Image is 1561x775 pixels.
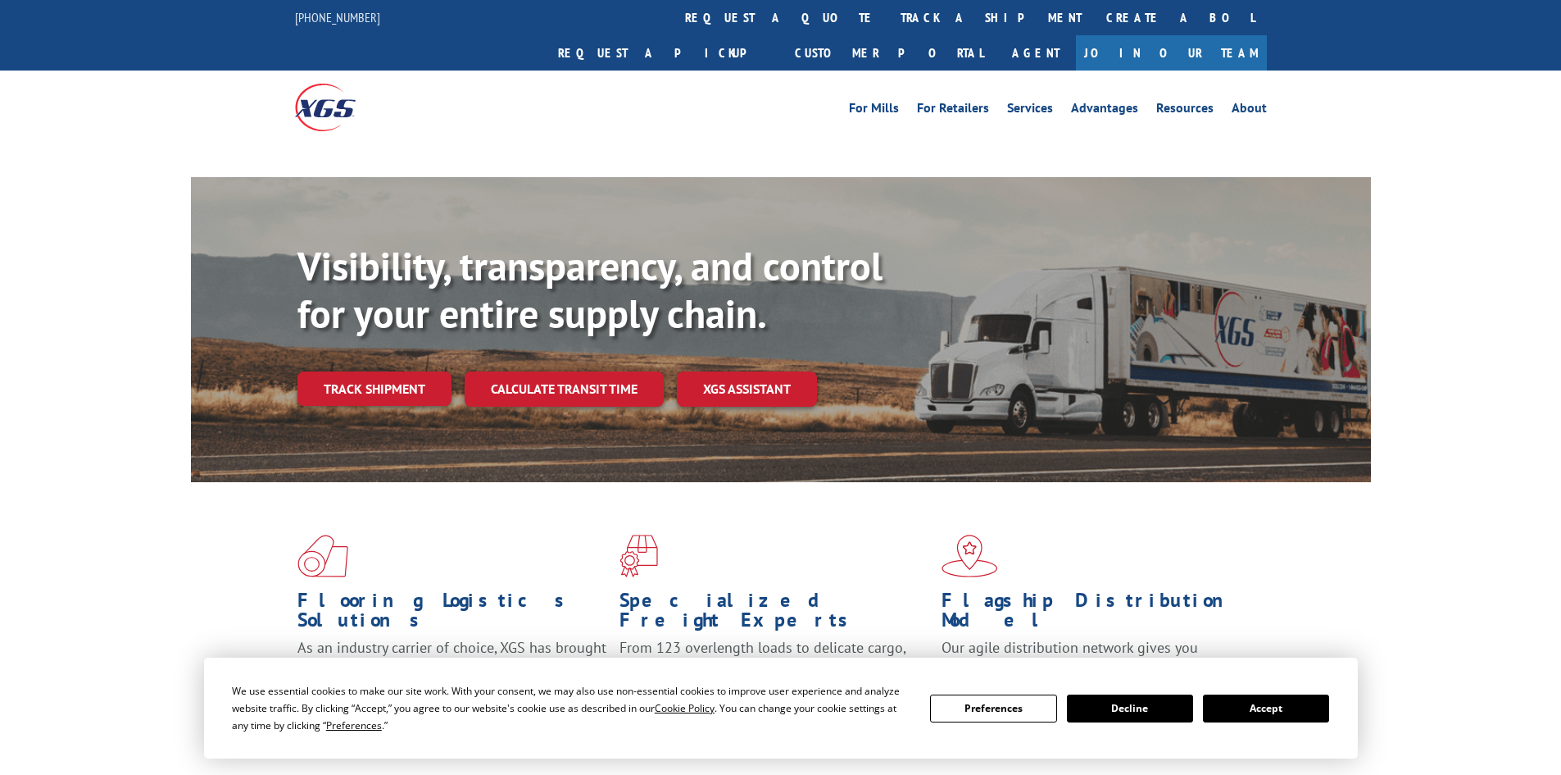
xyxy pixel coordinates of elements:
a: Calculate transit time [465,372,664,407]
span: Cookie Policy [655,701,715,715]
a: Advantages [1071,102,1138,120]
a: About [1232,102,1267,120]
a: XGS ASSISTANT [677,372,817,407]
span: As an industry carrier of choice, XGS has brought innovation and dedication to flooring logistics... [297,638,606,696]
div: Cookie Consent Prompt [204,658,1358,759]
div: We use essential cookies to make our site work. With your consent, we may also use non-essential ... [232,682,910,734]
a: Resources [1156,102,1214,120]
h1: Flagship Distribution Model [942,590,1251,638]
img: xgs-icon-flagship-distribution-model-red [942,535,998,577]
button: Decline [1067,695,1193,723]
img: xgs-icon-focused-on-flooring-red [619,535,658,577]
span: Preferences [326,718,382,732]
b: Visibility, transparency, and control for your entire supply chain. [297,240,883,339]
a: Join Our Team [1076,35,1267,71]
a: Track shipment [297,372,452,406]
button: Accept [1203,695,1329,723]
p: From 123 overlength loads to delicate cargo, our experienced staff knows the best way to move you... [619,638,929,711]
h1: Specialized Freight Experts [619,590,929,638]
a: Request a pickup [546,35,783,71]
a: Customer Portal [783,35,996,71]
a: Agent [996,35,1076,71]
h1: Flooring Logistics Solutions [297,590,607,638]
a: [PHONE_NUMBER] [295,9,380,25]
a: Services [1007,102,1053,120]
a: For Retailers [917,102,989,120]
button: Preferences [930,695,1056,723]
a: For Mills [849,102,899,120]
img: xgs-icon-total-supply-chain-intelligence-red [297,535,348,577]
span: Our agile distribution network gives you nationwide inventory management on demand. [942,638,1243,677]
